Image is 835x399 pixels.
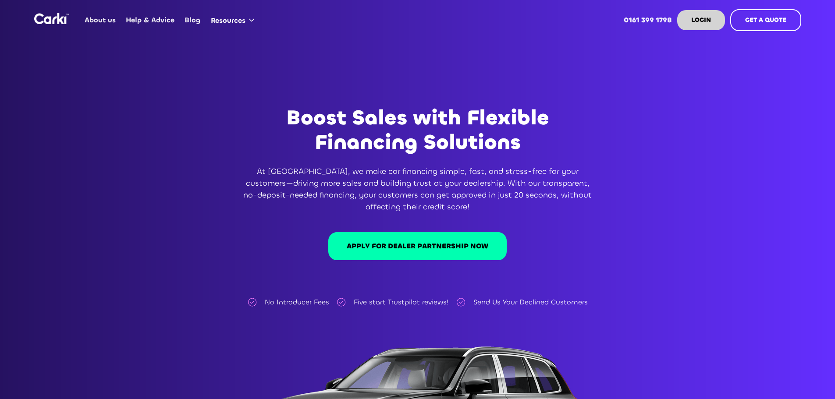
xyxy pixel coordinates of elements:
[473,297,588,307] div: Send Us Your Declined Customers
[677,10,725,30] a: LOGIN
[618,3,677,37] a: 0161 399 1798
[328,232,507,260] a: Apply for DEALER Partnership Now
[691,16,711,24] strong: LOGIN
[80,3,121,37] a: About us
[745,16,786,24] strong: GET A QUOTE
[265,297,329,307] div: No Introducer Fees
[242,166,593,213] p: At [GEOGRAPHIC_DATA], we make car financing simple, fast, and stress-free for your customers—driv...
[34,13,69,24] img: Logo
[242,106,593,155] h1: Boost Sales with Flexible Financing Solutions
[354,297,449,307] div: Five start Trustpilot reviews!
[730,9,801,31] a: GET A QUOTE
[121,3,180,37] a: Help & Advice
[211,16,245,25] div: Resources
[180,3,206,37] a: Blog
[624,15,672,25] strong: 0161 399 1798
